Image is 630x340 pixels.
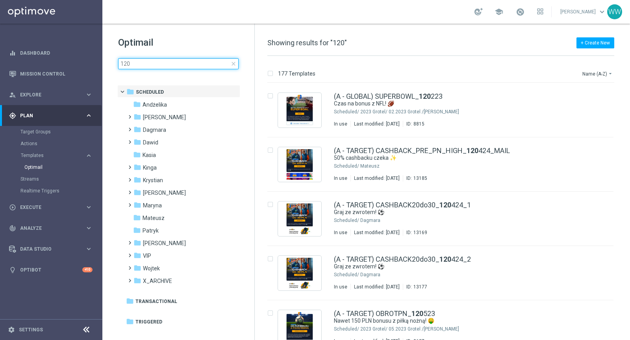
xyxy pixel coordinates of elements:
[133,126,141,133] i: folder
[334,209,580,216] div: Graj ze zwrotem! ⚽
[9,63,93,84] div: Mission Control
[20,173,102,185] div: Streams
[9,50,16,57] i: equalizer
[9,204,85,211] div: Execute
[143,189,186,196] span: Marcin G.
[495,7,503,16] span: school
[143,265,160,272] span: Wojtek
[9,92,93,98] div: person_search Explore keyboard_arrow_right
[9,113,93,119] div: gps_fixed Plan keyboard_arrow_right
[20,188,82,194] a: Realtime Triggers
[20,42,93,63] a: Dashboard
[133,226,141,234] i: folder
[143,164,157,171] span: Kinga
[360,217,580,224] div: Scheduled/Dagmara
[351,121,403,127] div: Last modified: [DATE]
[85,91,93,98] i: keyboard_arrow_right
[259,246,628,300] div: Press SPACE to select this row.
[607,4,622,19] div: WW
[334,100,580,107] div: Czas na bonus z NFL! 🏈
[334,263,580,270] div: Graj ze zwrotem! ⚽
[259,137,628,192] div: Press SPACE to select this row.
[9,246,85,253] div: Data Studio
[280,203,319,234] img: 13169.jpeg
[334,100,562,107] a: Czas na bonus z NFL! 🏈
[133,264,141,272] i: folder
[135,318,162,325] span: Triggered
[19,327,43,332] a: Settings
[334,154,562,162] a: 50% cashbacku czeka ✨
[20,185,102,197] div: Realtime Triggers
[21,153,85,158] div: Templates
[439,255,451,263] b: 120
[126,318,134,325] i: folder
[20,140,82,147] a: Actions
[9,112,85,119] div: Plan
[135,298,177,305] span: Transactional
[9,246,93,252] button: Data Studio keyboard_arrow_right
[133,176,141,184] i: folder
[20,113,85,118] span: Plan
[360,109,580,115] div: Scheduled/Piotr G./2023 Grotel/02.2023 Grotel
[9,225,16,232] i: track_changes
[20,226,85,231] span: Analyze
[9,267,93,273] button: lightbulb Optibot +10
[280,95,319,126] img: 8815.jpeg
[9,259,93,280] div: Optibot
[9,112,16,119] i: gps_fixed
[403,284,427,290] div: ID:
[8,326,15,333] i: settings
[118,36,239,49] h1: Optimail
[419,92,431,100] b: 120
[334,317,580,325] div: Nawet 150 PLN bonusu z piłką nożną! 🤑
[259,192,628,246] div: Press SPACE to select this row.
[334,201,471,209] a: (A - TARGET) CASHBACK20do30_120424_1
[21,153,77,158] span: Templates
[133,163,141,171] i: folder
[9,225,93,231] button: track_changes Analyze keyboard_arrow_right
[24,161,102,173] div: Optimail
[85,112,93,119] i: keyboard_arrow_right
[278,70,315,77] p: 177 Templates
[560,6,607,18] a: [PERSON_NAME]keyboard_arrow_down
[20,150,102,173] div: Templates
[9,91,85,98] div: Explore
[20,205,85,210] span: Execute
[9,42,93,63] div: Dashboard
[118,58,239,69] input: Search Template
[20,247,85,251] span: Data Studio
[85,224,93,232] i: keyboard_arrow_right
[334,147,510,154] a: (A - TARGET) CASHBACK_PRE_PN_HIGH_120424_MAIL
[9,71,93,77] div: Mission Control
[20,176,82,182] a: Streams
[133,251,141,259] i: folder
[143,277,172,285] span: X_ARCHIVE
[334,217,359,224] div: Scheduled/
[413,284,427,290] div: 13177
[143,214,165,222] span: Mateusz
[334,263,562,270] a: Graj ze zwrotem! ⚽
[413,121,424,127] div: 8815
[143,114,186,121] span: Antoni L.
[230,61,237,67] span: close
[143,177,163,184] span: Krystian
[133,277,141,285] i: folder
[143,240,186,247] span: Piotr G.
[439,201,451,209] b: 120
[334,154,580,162] div: 50% cashbacku czeka ✨
[143,152,156,159] span: Kasia
[576,37,614,48] button: + Create New
[334,326,359,332] div: Scheduled/
[351,229,403,236] div: Last modified: [DATE]
[9,91,16,98] i: person_search
[9,204,93,211] div: play_circle_outline Execute keyboard_arrow_right
[9,204,16,211] i: play_circle_outline
[267,39,347,47] span: Showing results for "120"
[24,164,82,170] a: Optimail
[126,297,134,305] i: folder
[20,152,93,159] button: Templates keyboard_arrow_right
[351,284,403,290] div: Last modified: [DATE]
[334,163,359,169] div: Scheduled/
[126,88,134,96] i: folder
